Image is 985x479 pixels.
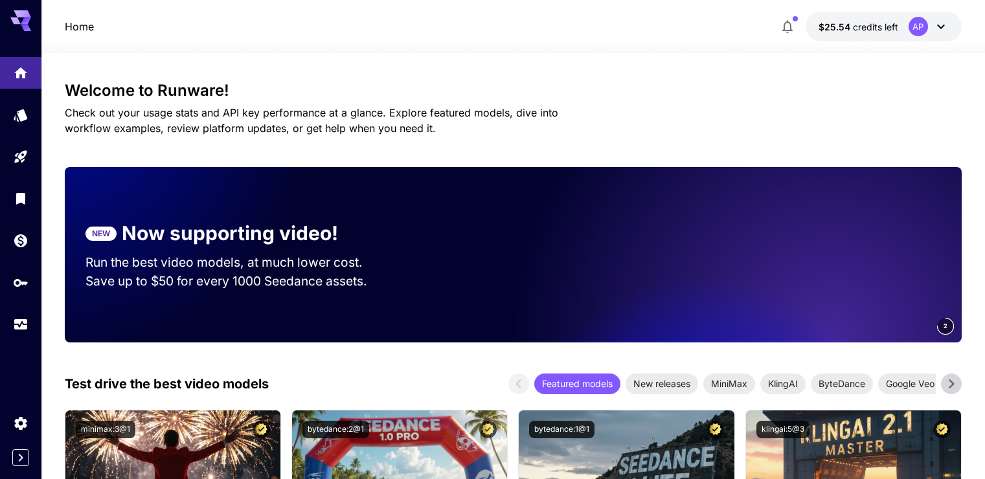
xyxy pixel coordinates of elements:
p: Run the best video models, at much lower cost. [85,253,387,272]
span: ByteDance [811,377,873,390]
div: $25.53668 [819,20,898,34]
div: Models [13,107,28,123]
button: Certified Model – Vetted for best performance and includes a commercial license. [253,421,270,438]
nav: breadcrumb [65,19,94,34]
span: MiniMax [703,377,755,390]
span: KlingAI [760,377,806,390]
button: bytedance:1@1 [529,421,594,438]
div: Featured models [534,373,620,394]
div: MiniMax [703,373,755,394]
div: AP [909,17,928,36]
div: API Keys [13,274,28,291]
button: Certified Model – Vetted for best performance and includes a commercial license. [707,421,724,438]
div: ByteDance [811,373,873,394]
span: 2 [944,321,947,331]
div: Library [13,190,28,206]
span: New releases [626,377,698,390]
div: New releases [626,373,698,394]
button: minimax:3@1 [76,421,135,438]
button: $25.53668AP [806,12,962,41]
a: Home [65,19,94,34]
button: Certified Model – Vetted for best performance and includes a commercial license. [933,421,951,438]
p: Now supporting video! [122,219,338,248]
button: Expand sidebar [12,449,29,466]
p: Test drive the best video models [65,374,269,394]
h3: Welcome to Runware! [65,82,961,100]
button: bytedance:2@1 [302,421,369,438]
span: $25.54 [819,21,853,32]
button: klingai:5@3 [756,421,810,438]
div: Playground [13,149,28,165]
p: NEW [92,228,110,240]
div: Settings [13,415,28,431]
span: Google Veo [878,377,942,390]
div: Home [13,65,28,81]
div: Wallet [13,232,28,249]
div: Usage [13,317,28,333]
span: Check out your usage stats and API key performance at a glance. Explore featured models, dive int... [65,106,558,135]
div: Google Veo [878,373,942,394]
button: Certified Model – Vetted for best performance and includes a commercial license. [479,421,497,438]
div: KlingAI [760,373,806,394]
span: credits left [853,21,898,32]
p: Save up to $50 for every 1000 Seedance assets. [85,272,387,291]
span: Featured models [534,377,620,390]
